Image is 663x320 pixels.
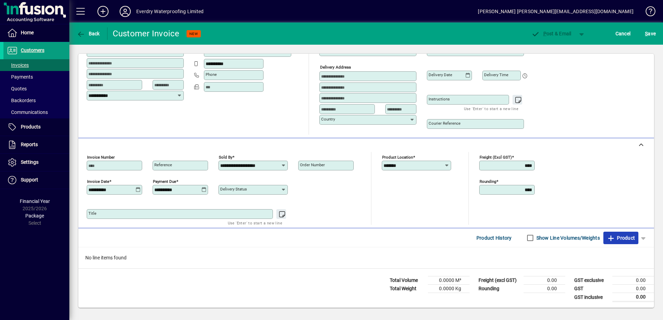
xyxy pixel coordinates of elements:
[75,27,102,40] button: Back
[7,98,36,103] span: Backorders
[321,117,335,122] mat-label: Country
[475,276,524,285] td: Freight (excl GST)
[524,276,565,285] td: 0.00
[3,171,69,189] a: Support
[429,72,452,77] mat-label: Delivery date
[643,27,657,40] button: Save
[386,276,428,285] td: Total Volume
[475,285,524,293] td: Rounding
[464,105,518,113] mat-hint: Use 'Enter' to start a new line
[484,72,508,77] mat-label: Delivery time
[21,159,38,165] span: Settings
[78,247,654,268] div: No line items found
[21,30,34,35] span: Home
[154,162,172,167] mat-label: Reference
[3,95,69,106] a: Backorders
[7,62,29,68] span: Invoices
[114,5,136,18] button: Profile
[612,276,654,285] td: 0.00
[3,118,69,136] a: Products
[206,72,217,77] mat-label: Phone
[428,276,470,285] td: 0.0000 M³
[571,276,612,285] td: GST exclusive
[87,179,109,184] mat-label: Invoice date
[7,86,27,91] span: Quotes
[429,97,450,101] mat-label: Instructions
[3,71,69,83] a: Payments
[21,47,44,53] span: Customers
[3,24,69,42] a: Home
[382,155,413,160] mat-label: Product location
[77,31,100,36] span: Back
[428,285,470,293] td: 0.0000 Kg
[25,213,44,219] span: Package
[219,155,232,160] mat-label: Sold by
[3,106,69,118] a: Communications
[615,28,631,39] span: Cancel
[87,155,115,160] mat-label: Invoice number
[20,198,50,204] span: Financial Year
[7,74,33,80] span: Payments
[136,6,204,17] div: Everdry Waterproofing Limited
[480,179,496,184] mat-label: Rounding
[3,59,69,71] a: Invoices
[645,31,648,36] span: S
[614,27,632,40] button: Cancel
[3,83,69,95] a: Quotes
[88,211,96,216] mat-label: Title
[571,285,612,293] td: GST
[21,177,38,183] span: Support
[300,162,325,167] mat-label: Order number
[476,232,512,243] span: Product History
[92,5,114,18] button: Add
[543,31,546,36] span: P
[3,154,69,171] a: Settings
[228,219,282,227] mat-hint: Use 'Enter' to start a new line
[571,293,612,302] td: GST inclusive
[603,232,638,244] button: Product
[21,124,41,130] span: Products
[69,27,107,40] app-page-header-button: Back
[607,232,635,243] span: Product
[153,179,176,184] mat-label: Payment due
[612,293,654,302] td: 0.00
[535,234,600,241] label: Show Line Volumes/Weights
[189,32,198,36] span: NEW
[524,285,565,293] td: 0.00
[474,232,515,244] button: Product History
[429,121,460,126] mat-label: Courier Reference
[480,155,512,160] mat-label: Freight (excl GST)
[478,6,634,17] div: [PERSON_NAME] [PERSON_NAME][EMAIL_ADDRESS][DOMAIN_NAME]
[3,136,69,153] a: Reports
[612,285,654,293] td: 0.00
[220,187,247,192] mat-label: Delivery status
[386,285,428,293] td: Total Weight
[21,142,38,147] span: Reports
[528,27,575,40] button: Post & Email
[7,109,48,115] span: Communications
[113,28,180,39] div: Customer Invoice
[531,31,571,36] span: ost & Email
[645,28,656,39] span: ave
[640,1,654,24] a: Knowledge Base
